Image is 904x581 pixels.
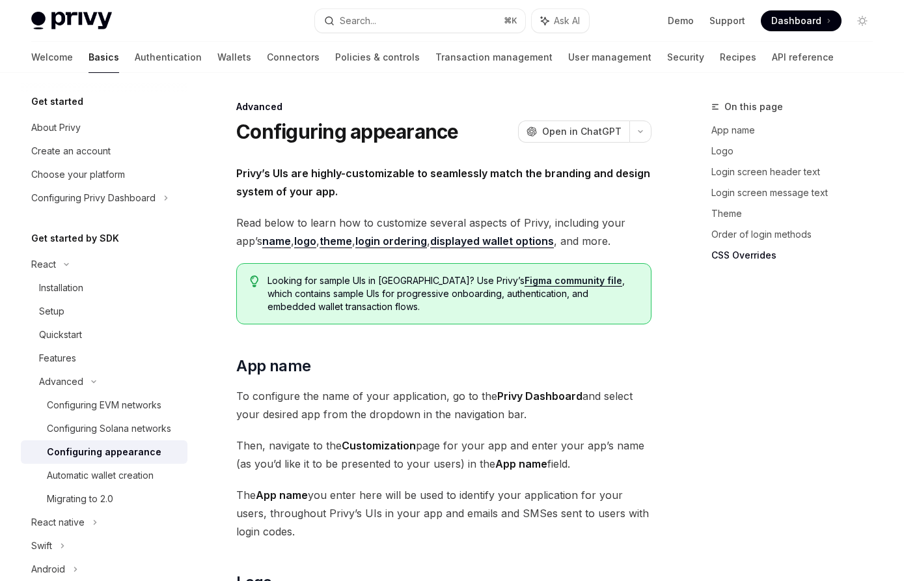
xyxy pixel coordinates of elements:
[47,491,113,507] div: Migrating to 2.0
[21,323,187,347] a: Quickstart
[47,397,161,413] div: Configuring EVM networks
[89,42,119,73] a: Basics
[495,457,547,470] strong: App name
[267,42,320,73] a: Connectors
[294,234,316,248] a: logo
[525,275,622,287] a: Figma community file
[852,10,873,31] button: Toggle dark mode
[47,468,154,483] div: Automatic wallet creation
[31,12,112,30] img: light logo
[568,42,651,73] a: User management
[39,327,82,343] div: Quickstart
[21,347,187,370] a: Features
[262,234,291,248] a: name
[532,9,589,33] button: Ask AI
[711,120,883,141] a: App name
[320,234,352,248] a: theme
[31,515,85,530] div: React native
[21,116,187,139] a: About Privy
[31,231,119,246] h5: Get started by SDK
[39,280,83,296] div: Installation
[31,538,52,554] div: Swift
[250,276,259,287] svg: Tip
[435,42,553,73] a: Transaction management
[21,464,187,487] a: Automatic wallet creation
[711,162,883,182] a: Login screen header text
[267,274,638,313] span: Looking for sample UIs in [GEOGRAPHIC_DATA]? Use Privy’s , which contains sample UIs for progress...
[709,14,745,27] a: Support
[236,100,651,113] div: Advanced
[771,14,821,27] span: Dashboard
[256,489,308,502] strong: App name
[31,257,56,272] div: React
[31,190,156,206] div: Configuring Privy Dashboard
[504,16,517,26] span: ⌘ K
[31,561,65,577] div: Android
[554,14,580,27] span: Ask AI
[21,300,187,323] a: Setup
[31,120,81,135] div: About Privy
[31,94,83,109] h5: Get started
[342,439,416,452] strong: Customization
[31,167,125,182] div: Choose your platform
[39,304,64,319] div: Setup
[236,436,651,473] span: Then, navigate to the page for your app and enter your app’s name (as you’d like it to be present...
[497,390,582,403] strong: Privy Dashboard
[711,141,883,162] a: Logo
[236,356,310,376] span: App name
[21,276,187,300] a: Installation
[711,203,883,224] a: Theme
[47,444,161,460] div: Configuring appearance
[21,393,187,417] a: Configuring EVM networks
[711,182,883,203] a: Login screen message text
[39,350,76,366] div: Features
[31,143,111,159] div: Create an account
[21,440,187,464] a: Configuring appearance
[761,10,842,31] a: Dashboard
[236,486,651,541] span: The you enter here will be used to identify your application for your users, throughout Privy’s U...
[711,224,883,245] a: Order of login methods
[518,120,629,143] button: Open in ChatGPT
[236,120,459,143] h1: Configuring appearance
[39,374,83,390] div: Advanced
[667,42,704,73] a: Security
[21,139,187,163] a: Create an account
[340,13,376,29] div: Search...
[236,214,651,250] span: Read below to learn how to customize several aspects of Privy, including your app’s , , , , , and...
[315,9,525,33] button: Search...⌘K
[720,42,756,73] a: Recipes
[47,421,171,436] div: Configuring Solana networks
[772,42,834,73] a: API reference
[31,42,73,73] a: Welcome
[542,125,622,138] span: Open in ChatGPT
[21,417,187,440] a: Configuring Solana networks
[335,42,420,73] a: Policies & controls
[236,167,650,198] strong: Privy’s UIs are highly-customizable to seamlessly match the branding and design system of your app.
[21,163,187,186] a: Choose your platform
[355,234,427,248] a: login ordering
[236,387,651,423] span: To configure the name of your application, go to the and select your desired app from the dropdow...
[135,42,202,73] a: Authentication
[21,487,187,511] a: Migrating to 2.0
[711,245,883,266] a: CSS Overrides
[217,42,251,73] a: Wallets
[430,234,554,248] a: displayed wallet options
[668,14,694,27] a: Demo
[724,99,783,115] span: On this page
